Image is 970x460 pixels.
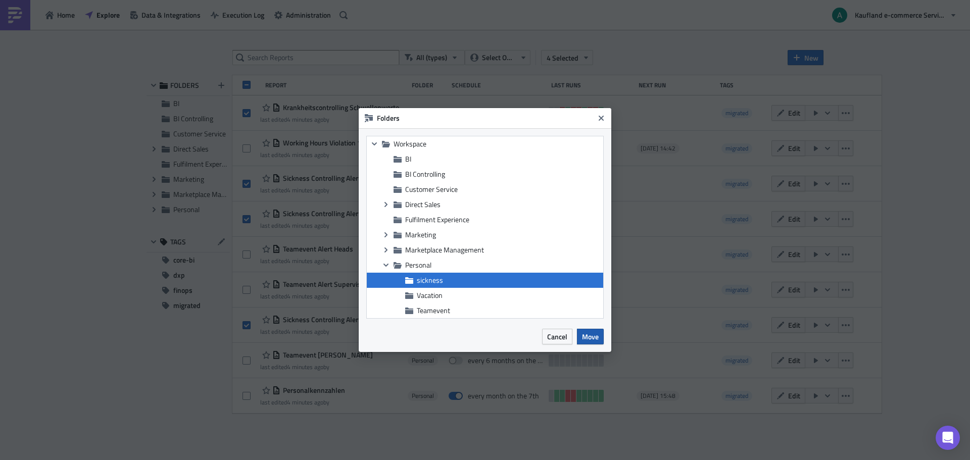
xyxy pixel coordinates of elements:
[417,305,450,316] span: Teamevent
[405,244,484,255] span: Marketplace Management
[405,260,431,270] span: Personal
[417,275,443,285] span: sickness
[405,214,469,225] span: Fulfilment Experience
[594,111,609,126] button: Close
[377,114,594,123] h6: Folders
[582,331,599,342] span: Move
[405,199,441,210] span: Direct Sales
[405,229,436,240] span: Marketing
[405,184,458,194] span: Customer Service
[547,331,567,342] span: Cancel
[394,139,601,148] span: Workspace
[405,154,411,164] span: BI
[405,169,445,179] span: BI Controlling
[542,329,572,344] button: Cancel
[936,426,960,450] div: Open Intercom Messenger
[577,329,604,344] button: Move
[417,290,443,300] span: Vacation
